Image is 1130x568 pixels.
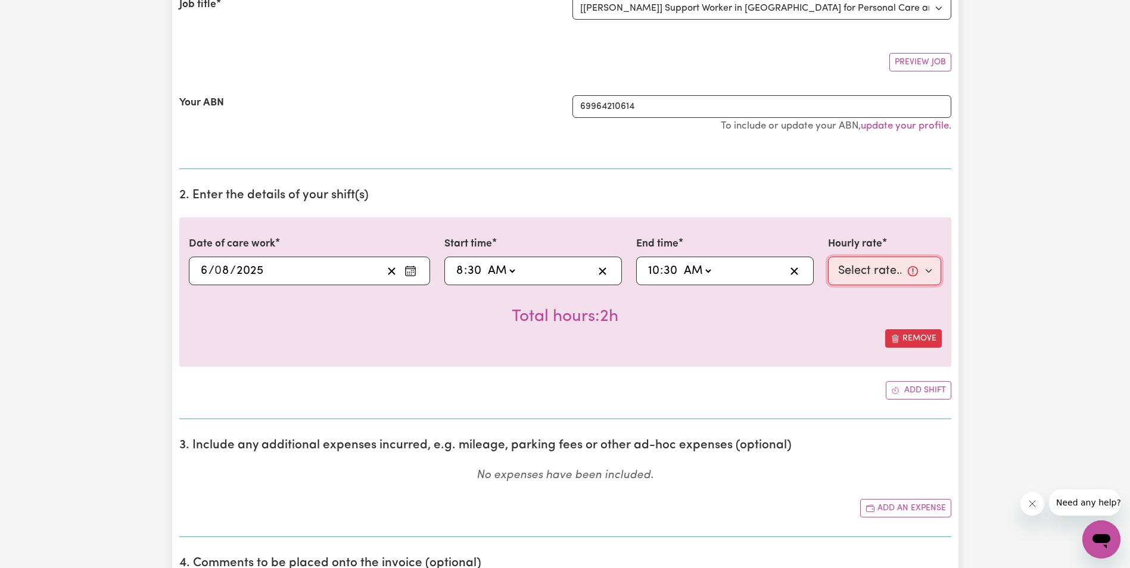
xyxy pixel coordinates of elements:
[467,262,482,280] input: --
[861,121,949,131] a: update your profile
[663,262,678,280] input: --
[179,95,224,111] label: Your ABN
[236,262,264,280] input: ----
[1082,520,1120,558] iframe: Button to launch messaging window
[230,264,236,277] span: /
[382,262,401,280] button: Clear date
[189,236,275,252] label: Date of care work
[456,262,464,280] input: --
[512,308,618,325] span: Total hours worked: 2 hours
[721,121,951,131] small: To include or update your ABN, .
[828,236,882,252] label: Hourly rate
[477,470,653,481] em: No expenses have been included.
[401,262,420,280] button: Enter the date of care work
[208,264,214,277] span: /
[636,236,678,252] label: End time
[1020,492,1044,516] iframe: Close message
[179,438,951,453] h2: 3. Include any additional expenses incurred, e.g. mileage, parking fees or other ad-hoc expenses ...
[200,262,208,280] input: --
[464,264,467,277] span: :
[215,262,230,280] input: --
[885,329,942,348] button: Remove this shift
[648,262,660,280] input: --
[7,8,72,18] span: Need any help?
[444,236,492,252] label: Start time
[886,381,951,400] button: Add another shift
[860,499,951,517] button: Add another expense
[179,188,951,203] h2: 2. Enter the details of your shift(s)
[889,53,951,71] button: Preview Job
[660,264,663,277] span: :
[1049,489,1120,516] iframe: Message from company
[214,265,222,277] span: 0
